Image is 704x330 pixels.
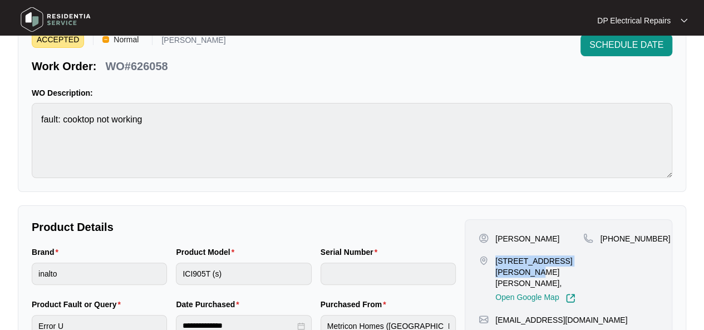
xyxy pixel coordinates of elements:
p: DP Electrical Repairs [597,15,671,26]
span: ACCEPTED [32,31,84,48]
img: user-pin [479,233,489,243]
img: dropdown arrow [681,18,687,23]
p: Work Order: [32,58,96,74]
textarea: fault: cooktop not working [32,103,672,178]
span: SCHEDULE DATE [589,38,663,52]
a: Open Google Map [495,293,575,303]
button: SCHEDULE DATE [580,34,672,56]
img: Link-External [565,293,575,303]
input: Brand [32,263,167,285]
p: [STREET_ADDRESS][PERSON_NAME][PERSON_NAME], [495,255,583,289]
span: Normal [109,31,143,48]
input: Product Model [176,263,311,285]
label: Date Purchased [176,299,243,310]
p: Product Details [32,219,456,235]
input: Serial Number [321,263,456,285]
label: Product Fault or Query [32,299,125,310]
p: WO Description: [32,87,672,98]
p: [PERSON_NAME] [495,233,559,244]
label: Purchased From [321,299,391,310]
p: [PHONE_NUMBER] [600,233,670,244]
label: Serial Number [321,247,382,258]
img: map-pin [479,314,489,324]
img: map-pin [583,233,593,243]
p: [PERSON_NAME] [161,36,225,48]
p: [EMAIL_ADDRESS][DOMAIN_NAME] [495,314,627,326]
p: WO#626058 [105,58,168,74]
label: Product Model [176,247,239,258]
label: Brand [32,247,63,258]
img: residentia service logo [17,3,95,36]
img: map-pin [479,255,489,265]
img: Vercel Logo [102,36,109,43]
